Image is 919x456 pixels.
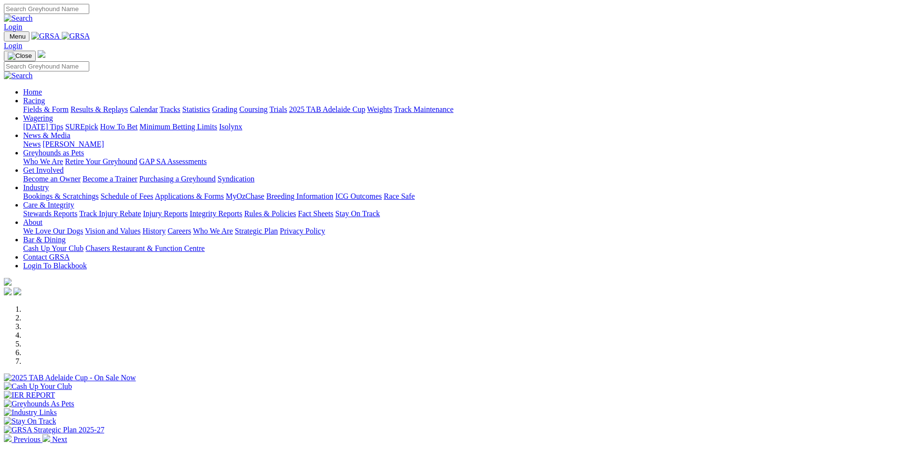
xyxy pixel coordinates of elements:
[65,123,98,131] a: SUREpick
[14,288,21,295] img: twitter.svg
[42,435,67,443] a: Next
[4,41,22,50] a: Login
[4,51,36,61] button: Toggle navigation
[62,32,90,41] img: GRSA
[139,175,216,183] a: Purchasing a Greyhound
[23,227,83,235] a: We Love Our Dogs
[193,227,233,235] a: Who We Are
[167,227,191,235] a: Careers
[218,175,254,183] a: Syndication
[23,209,77,218] a: Stewards Reports
[23,175,915,183] div: Get Involved
[23,192,98,200] a: Bookings & Scratchings
[82,175,137,183] a: Become a Trainer
[182,105,210,113] a: Statistics
[160,105,180,113] a: Tracks
[130,105,158,113] a: Calendar
[394,105,453,113] a: Track Maintenance
[23,175,81,183] a: Become an Owner
[4,417,56,426] img: Stay On Track
[4,373,136,382] img: 2025 TAB Adelaide Cup - On Sale Now
[4,61,89,71] input: Search
[42,434,50,442] img: chevron-right-pager-white.svg
[65,157,137,166] a: Retire Your Greyhound
[23,114,53,122] a: Wagering
[23,262,87,270] a: Login To Blackbook
[23,140,41,148] a: News
[155,192,224,200] a: Applications & Forms
[4,23,22,31] a: Login
[52,435,67,443] span: Next
[100,123,138,131] a: How To Bet
[23,192,915,201] div: Industry
[31,32,60,41] img: GRSA
[139,157,207,166] a: GAP SA Assessments
[335,192,382,200] a: ICG Outcomes
[42,140,104,148] a: [PERSON_NAME]
[226,192,264,200] a: MyOzChase
[298,209,333,218] a: Fact Sheets
[4,4,89,14] input: Search
[289,105,365,113] a: 2025 TAB Adelaide Cup
[335,209,380,218] a: Stay On Track
[4,408,57,417] img: Industry Links
[23,88,42,96] a: Home
[4,382,72,391] img: Cash Up Your Club
[23,244,83,252] a: Cash Up Your Club
[23,97,45,105] a: Racing
[23,227,915,235] div: About
[190,209,242,218] a: Integrity Reports
[23,209,915,218] div: Care & Integrity
[38,50,45,58] img: logo-grsa-white.png
[70,105,128,113] a: Results & Replays
[23,157,63,166] a: Who We Are
[384,192,414,200] a: Race Safe
[244,209,296,218] a: Rules & Policies
[4,435,42,443] a: Previous
[85,244,205,252] a: Chasers Restaurant & Function Centre
[235,227,278,235] a: Strategic Plan
[4,400,74,408] img: Greyhounds As Pets
[269,105,287,113] a: Trials
[4,31,29,41] button: Toggle navigation
[23,123,63,131] a: [DATE] Tips
[23,218,42,226] a: About
[23,123,915,131] div: Wagering
[23,149,84,157] a: Greyhounds as Pets
[23,235,66,244] a: Bar & Dining
[143,209,188,218] a: Injury Reports
[23,253,69,261] a: Contact GRSA
[4,288,12,295] img: facebook.svg
[23,131,70,139] a: News & Media
[4,434,12,442] img: chevron-left-pager-white.svg
[14,435,41,443] span: Previous
[266,192,333,200] a: Breeding Information
[23,105,69,113] a: Fields & Form
[23,166,64,174] a: Get Involved
[23,105,915,114] div: Racing
[8,52,32,60] img: Close
[4,426,104,434] img: GRSA Strategic Plan 2025-27
[4,14,33,23] img: Search
[85,227,140,235] a: Vision and Values
[239,105,268,113] a: Coursing
[23,140,915,149] div: News & Media
[4,71,33,80] img: Search
[142,227,165,235] a: History
[23,244,915,253] div: Bar & Dining
[367,105,392,113] a: Weights
[10,33,26,40] span: Menu
[219,123,242,131] a: Isolynx
[23,183,49,192] a: Industry
[79,209,141,218] a: Track Injury Rebate
[4,278,12,286] img: logo-grsa-white.png
[212,105,237,113] a: Grading
[100,192,153,200] a: Schedule of Fees
[23,201,74,209] a: Care & Integrity
[280,227,325,235] a: Privacy Policy
[139,123,217,131] a: Minimum Betting Limits
[4,391,55,400] img: IER REPORT
[23,157,915,166] div: Greyhounds as Pets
